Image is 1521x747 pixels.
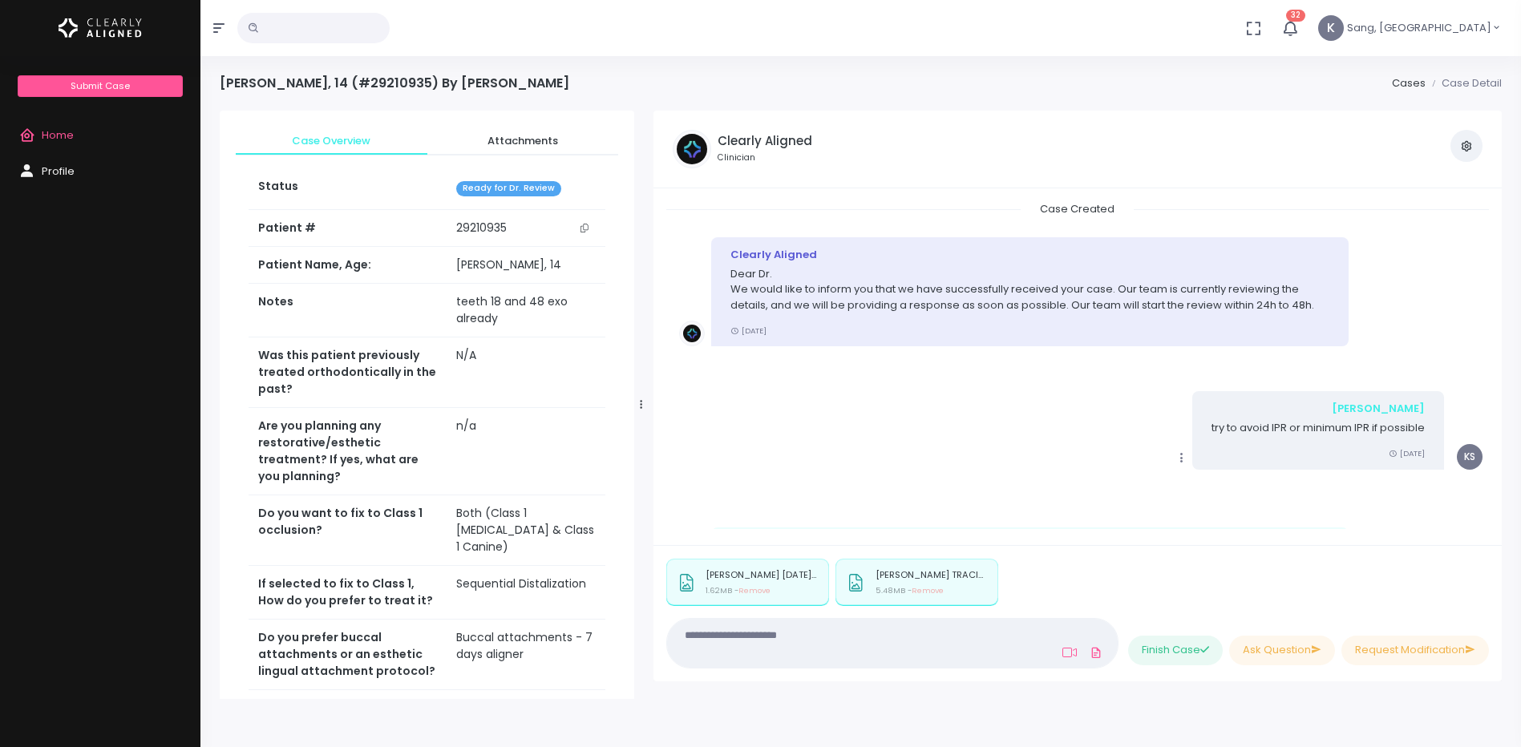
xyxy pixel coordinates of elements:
[249,620,447,690] th: Do you prefer buccal attachments or an esthetic lingual attachment protocol?
[220,111,634,699] div: scrollable content
[876,570,988,580] p: [PERSON_NAME] TRACING AND ANALYSIS [DATE]_Page_3.jpg
[249,284,447,337] th: Notes
[1229,636,1335,665] button: Ask Question
[730,266,1329,313] p: Dear Dr. We would like to inform you that we have successfully received your case. Our team is cu...
[220,75,569,91] h4: [PERSON_NAME], 14 (#29210935) By [PERSON_NAME]
[42,127,74,143] span: Home
[447,495,605,566] td: Both (Class 1 [MEDICAL_DATA] & Class 1 Canine)
[1059,646,1080,659] a: Add Loom Video
[249,133,415,149] span: Case Overview
[718,151,812,164] small: Clinician
[912,585,944,596] span: Remove
[1347,20,1491,36] span: Sang, [GEOGRAPHIC_DATA]
[1392,75,1426,91] a: Cases
[249,690,447,744] th: What is your comfort level with elastics?
[1426,75,1502,91] li: Case Detail
[249,247,447,284] th: Patient Name, Age:
[1212,401,1425,417] div: [PERSON_NAME]
[706,570,818,580] p: [PERSON_NAME] [DATE].jpg
[1286,10,1305,22] span: 32
[447,210,605,247] td: 29210935
[666,201,1489,529] div: scrollable content
[42,164,75,179] span: Profile
[447,566,605,620] td: Sequential Distalization
[706,585,771,596] small: 1.62MB -
[1341,636,1489,665] button: Request Modification
[249,495,447,566] th: Do you want to fix to Class 1 occlusion?
[1086,638,1106,667] a: Add Files
[1021,196,1134,221] span: Case Created
[447,690,605,744] td: 8
[876,585,944,596] small: 5.48MB -
[1128,636,1223,665] button: Finish Case
[71,79,130,92] span: Submit Case
[59,11,142,45] img: Logo Horizontal
[447,408,605,495] td: n/a
[447,284,605,337] td: teeth 18 and 48 exo already
[249,168,447,209] th: Status
[447,337,605,408] td: N/A
[456,181,561,196] span: Ready for Dr. Review
[440,133,606,149] span: Attachments
[730,325,767,336] small: [DATE]
[249,209,447,247] th: Patient #
[730,247,1329,263] div: Clearly Aligned
[249,408,447,495] th: Are you planning any restorative/esthetic treatment? If yes, what are you planning?
[1457,444,1483,470] span: KS
[1389,448,1425,458] small: [DATE]
[447,620,605,690] td: Buccal attachments - 7 days aligner
[18,75,182,97] a: Submit Case
[1318,15,1344,41] span: K
[718,134,812,148] h5: Clearly Aligned
[249,566,447,620] th: If selected to fix to Class 1, How do you prefer to treat it?
[738,585,771,596] span: Remove
[1212,420,1425,436] p: try to avoid IPR or minimum IPR if possible
[447,247,605,284] td: [PERSON_NAME], 14
[249,337,447,408] th: Was this patient previously treated orthodontically in the past?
